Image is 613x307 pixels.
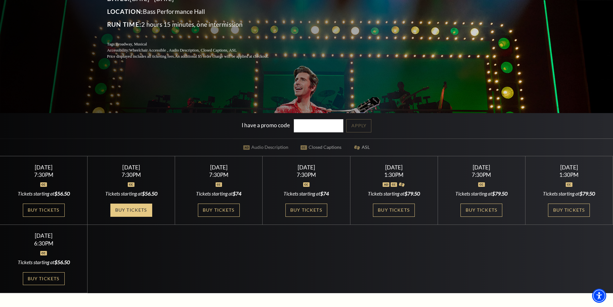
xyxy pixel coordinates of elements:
[270,172,342,177] div: 7:30PM
[8,172,80,177] div: 7:30PM
[8,164,80,171] div: [DATE]
[270,190,342,197] div: Tickets starting at
[107,41,284,47] p: Tags:
[116,42,147,46] span: Broadway, Musical
[198,204,240,217] a: Buy Tickets
[358,190,430,197] div: Tickets starting at
[142,190,157,197] span: $56.50
[373,204,415,217] a: Buy Tickets
[107,6,284,17] p: Bass Performance Hall
[54,190,70,197] span: $56.50
[445,164,517,171] div: [DATE]
[107,53,284,60] p: Price displayed includes all ticketing fees.
[23,272,65,285] a: Buy Tickets
[175,54,268,59] span: An additional $5 order charge will be applied at checkout.
[8,232,80,239] div: [DATE]
[8,259,80,266] div: Tickets starting at
[8,190,80,197] div: Tickets starting at
[580,190,595,197] span: $79.50
[445,190,517,197] div: Tickets starting at
[533,190,605,197] div: Tickets starting at
[183,164,255,171] div: [DATE]
[285,204,327,217] a: Buy Tickets
[533,172,605,177] div: 1:30PM
[95,172,167,177] div: 7:30PM
[358,172,430,177] div: 1:30PM
[460,204,502,217] a: Buy Tickets
[95,164,167,171] div: [DATE]
[183,172,255,177] div: 7:30PM
[95,190,167,197] div: Tickets starting at
[270,164,342,171] div: [DATE]
[110,204,152,217] a: Buy Tickets
[233,190,241,197] span: $74
[242,121,290,128] label: I have a promo code
[8,241,80,246] div: 6:30PM
[533,164,605,171] div: [DATE]
[445,172,517,177] div: 7:30PM
[107,19,284,30] p: 2 hours 15 minutes, one intermission
[320,190,329,197] span: $74
[107,21,142,28] span: Run Time:
[107,47,284,53] p: Accessibility:
[492,190,507,197] span: $79.50
[129,48,237,53] span: Wheelchair Accessible , Audio Description, Closed Captions, ASL
[23,204,65,217] a: Buy Tickets
[548,204,590,217] a: Buy Tickets
[358,164,430,171] div: [DATE]
[54,259,70,265] span: $56.50
[107,8,143,15] span: Location:
[183,190,255,197] div: Tickets starting at
[404,190,420,197] span: $79.50
[592,289,606,303] div: Accessibility Menu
